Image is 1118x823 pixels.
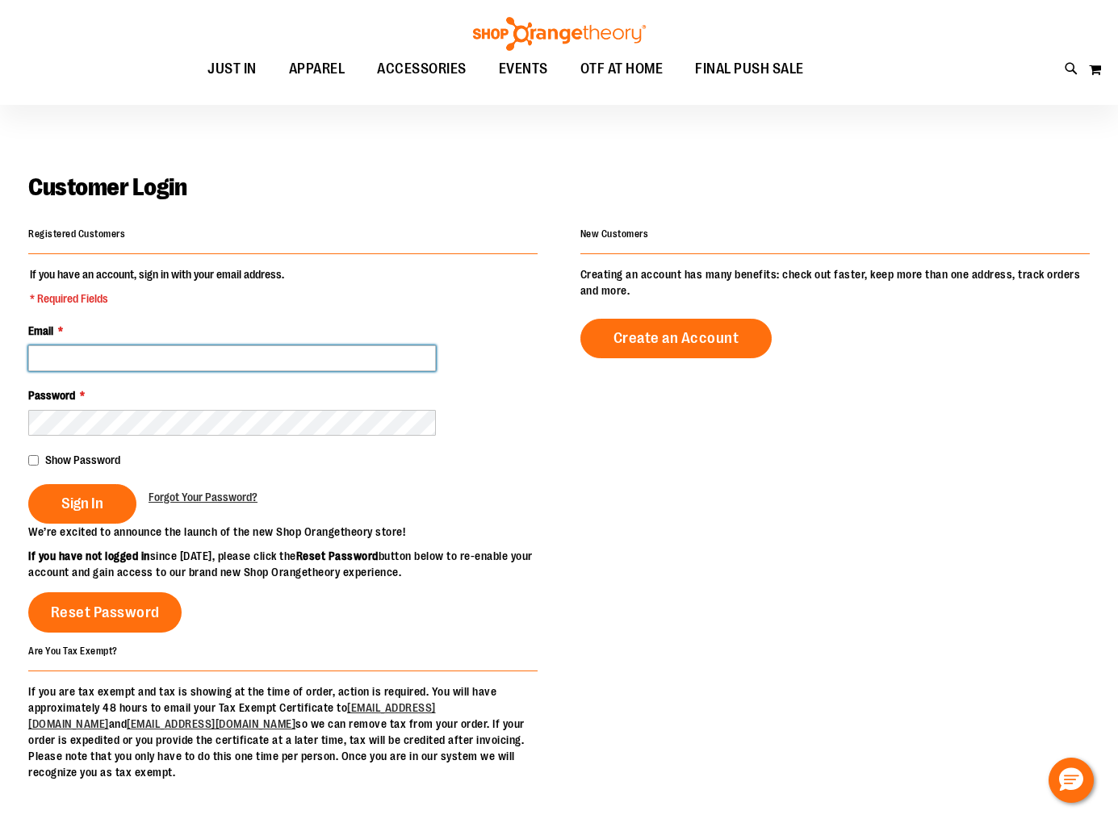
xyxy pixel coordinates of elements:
[499,51,548,87] span: EVENTS
[28,524,559,540] p: We’re excited to announce the launch of the new Shop Orangetheory store!
[51,604,160,621] span: Reset Password
[580,319,773,358] a: Create an Account
[580,266,1090,299] p: Creating an account has many benefits: check out faster, keep more than one address, track orders...
[28,592,182,633] a: Reset Password
[28,549,150,562] strong: If you have not logged in
[483,51,564,88] a: EVENTS
[28,484,136,524] button: Sign In
[127,717,295,730] a: [EMAIL_ADDRESS][DOMAIN_NAME]
[61,495,103,512] span: Sign In
[580,51,664,87] span: OTF AT HOME
[613,329,739,347] span: Create an Account
[289,51,345,87] span: APPAREL
[45,453,120,466] span: Show Password
[273,51,362,88] a: APPAREL
[191,51,273,88] a: JUST IN
[28,266,286,307] legend: If you have an account, sign in with your email address.
[580,228,649,240] strong: New Customers
[30,290,284,307] span: * Required Fields
[28,173,186,201] span: Customer Login
[28,324,53,337] span: Email
[149,489,258,505] a: Forgot Your Password?
[28,389,75,402] span: Password
[28,645,118,657] strong: Are You Tax Exempt?
[377,51,467,87] span: ACCESSORIES
[207,51,257,87] span: JUST IN
[28,548,559,580] p: since [DATE], please click the button below to re-enable your account and gain access to our bran...
[149,491,258,503] span: Forgot Your Password?
[28,683,538,780] p: If you are tax exempt and tax is showing at the time of order, action is required. You will have ...
[564,51,680,88] a: OTF AT HOME
[695,51,804,87] span: FINAL PUSH SALE
[361,51,483,88] a: ACCESSORIES
[679,51,820,88] a: FINAL PUSH SALE
[296,549,379,562] strong: Reset Password
[28,228,125,240] strong: Registered Customers
[471,17,648,51] img: Shop Orangetheory
[1049,758,1094,803] button: Hello, have a question? Let’s chat.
